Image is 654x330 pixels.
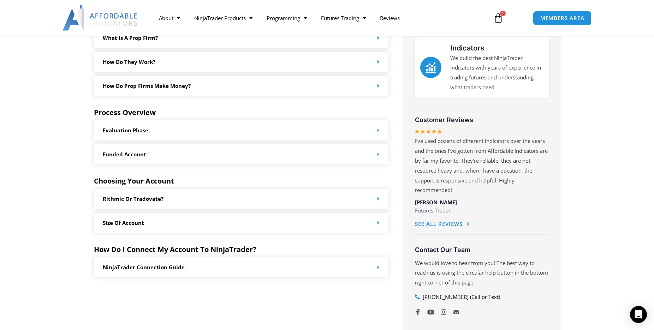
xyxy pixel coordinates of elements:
[94,120,388,140] div: Evaluation Phase:
[187,10,260,26] a: NinjaTrader Products
[415,136,549,195] p: I’ve used dozens of different indicators over the years and the ones I’ve gotten from Affordable ...
[415,246,549,254] h3: Contact Our Team
[260,10,314,26] a: Programming
[94,52,388,72] div: How Do they work?
[152,10,187,26] a: About
[415,221,463,227] span: See All Reviews
[415,216,470,232] a: See All Reviews
[103,195,163,202] a: Rithmic or Tradovate?
[94,257,388,277] div: NinjaTrader Connection Guide
[103,58,155,65] a: How Do they work?
[540,16,584,21] span: MEMBERS AREA
[94,144,388,164] div: Funded Account:
[415,258,549,288] p: We would love to hear from you! The best way to reach us is using the circular help button in the...
[152,10,485,26] nav: Menu
[420,57,441,78] a: Indicators
[415,116,549,124] h3: Customer Reviews
[94,245,388,254] h5: How Do I Connect My Account To NinjaTrader?
[450,44,484,52] a: Indicators
[415,206,549,216] p: Futures Trader
[314,10,373,26] a: Futures Trading
[421,292,500,302] span: [PHONE_NUMBER] (Call or Text)
[103,34,158,41] a: What is a prop firm?
[63,5,138,31] img: LogoAI | Affordable Indicators – NinjaTrader
[533,11,592,25] a: MEMBERS AREA
[94,177,388,185] h5: Choosing Your Account
[94,76,388,96] div: How do Prop Firms make money?
[103,264,185,271] a: NinjaTrader Connection Guide
[415,199,457,206] span: [PERSON_NAME]
[103,127,150,134] a: Evaluation Phase:
[500,11,506,16] span: 1
[94,213,388,233] div: Size of Account
[94,189,388,209] div: Rithmic or Tradovate?
[373,10,407,26] a: Reviews
[103,219,144,226] a: Size of Account
[103,151,148,158] a: Funded Account:
[103,82,191,89] a: How do Prop Firms make money?
[630,306,647,323] div: Open Intercom Messenger
[450,53,544,92] p: We build the best NinjaTrader indicators with years of experience in trading futures and understa...
[483,8,514,28] a: 1
[94,28,388,48] div: What is a prop firm?
[94,108,388,117] h5: Process Overview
